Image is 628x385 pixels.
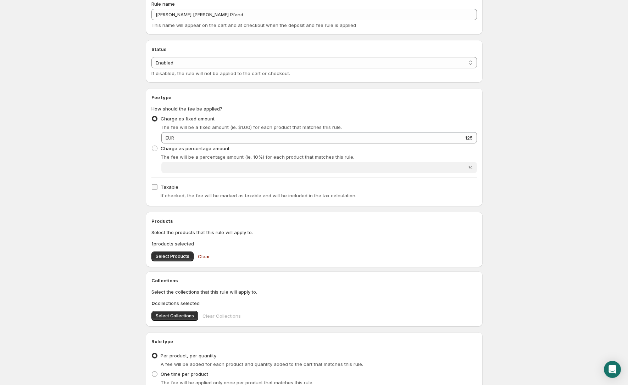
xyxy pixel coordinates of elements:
[151,1,175,7] span: Rule name
[151,241,154,247] b: 1
[161,353,216,358] span: Per product, per quantity
[166,135,174,141] span: EUR
[161,124,342,130] span: The fee will be a fixed amount (ie. $1.00) for each product that matches this rule.
[161,153,477,160] p: The fee will be a percentage amount (ie. 10%) for each product that matches this rule.
[161,184,178,190] span: Taxable
[156,254,189,259] span: Select Products
[151,217,477,225] h2: Products
[198,253,210,260] span: Clear
[161,116,215,121] span: Charge as fixed amount
[151,46,477,53] h2: Status
[151,229,477,236] p: Select the products that this rule will apply to.
[151,277,477,284] h2: Collections
[151,22,356,28] span: This name will appear on the cart and at checkout when the deposit and fee rule is applied
[151,240,477,247] p: products selected
[151,288,477,295] p: Select the collections that this rule will apply to.
[151,70,290,76] span: If disabled, the rule will not be applied to the cart or checkout.
[468,165,473,170] span: %
[151,311,198,321] button: Select Collections
[161,146,229,151] span: Charge as percentage amount
[604,361,621,378] div: Open Intercom Messenger
[161,193,356,198] span: If checked, the fee will be marked as taxable and will be included in the tax calculation.
[151,338,477,345] h2: Rule type
[151,94,477,101] h2: Fee type
[156,313,194,319] span: Select Collections
[151,300,155,306] b: 0
[161,361,363,367] span: A fee will be added for each product and quantity added to the cart that matches this rule.
[151,251,194,261] button: Select Products
[161,371,208,377] span: One time per product
[194,249,214,264] button: Clear
[151,106,222,112] span: How should the fee be applied?
[151,300,477,307] p: collections selected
